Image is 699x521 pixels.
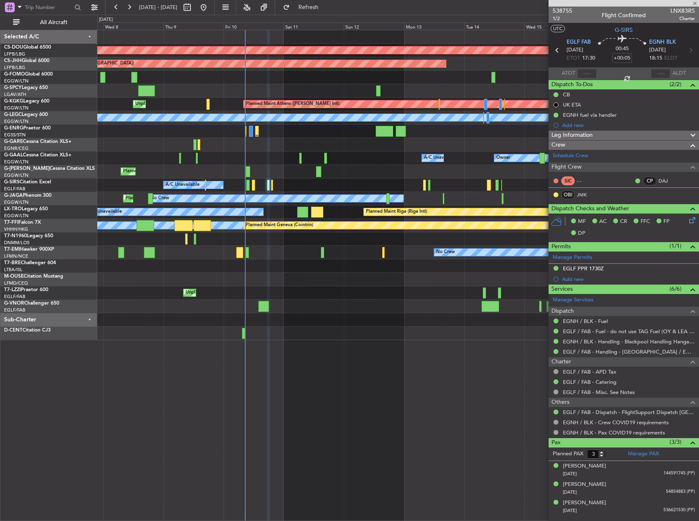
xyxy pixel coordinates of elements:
a: LX-TROLegacy 650 [4,207,48,212]
a: EGNR/CEG [4,145,29,151]
span: Dispatch To-Dos [551,80,593,89]
span: [DATE] - [DATE] [139,4,177,11]
div: Flight Confirmed [602,11,646,20]
a: CS-JHHGlobal 6000 [4,58,49,63]
span: LX-TRO [4,207,22,212]
span: (6/6) [670,285,681,293]
span: Dispatch Checks and Weather [551,204,629,214]
a: G-[PERSON_NAME]Cessna Citation XLS [4,166,95,171]
div: Thu 9 [164,22,224,30]
span: G-VNOR [4,301,24,306]
a: G-KGKGLegacy 600 [4,99,49,104]
a: LFMN/NCE [4,253,28,259]
a: EGGW/LTN [4,199,29,205]
a: Manage PAX [628,450,659,458]
a: EGLF / FAB - Fuel - do not use TAG Fuel (OY & LEA only) EGLF / FAB [563,328,695,335]
div: Sun 12 [344,22,404,30]
a: T7-LZZIPraetor 600 [4,287,48,292]
a: LFMD/CEQ [4,280,28,286]
div: [PERSON_NAME] [563,462,606,470]
a: LGAV/ATH [4,91,26,98]
div: Add new [562,276,695,283]
span: CS-JHH [4,58,22,63]
a: EGNH / BLK - Fuel [563,318,608,325]
div: Owner [496,152,510,164]
span: ATOT [562,69,575,78]
input: Trip Number [25,1,72,13]
span: 538755 [553,7,572,15]
a: LTBA/ISL [4,267,22,273]
span: (3/3) [670,438,681,446]
div: [PERSON_NAME] [563,499,606,507]
div: OBI [561,190,575,199]
span: [DATE] [563,489,577,495]
span: All Aircraft [21,20,86,25]
span: LNX83RS [670,7,695,15]
div: No Crew [436,246,455,258]
span: T7-LZZI [4,287,21,292]
span: Charter [551,357,571,367]
a: CS-DOUGlobal 6500 [4,45,51,50]
div: [DATE] [99,16,113,23]
label: Planned PAX [553,450,583,458]
a: EGGW/LTN [4,105,29,111]
a: G-GAALCessna Citation XLS+ [4,153,72,158]
div: Mon 13 [404,22,464,30]
span: D-CENT [4,328,22,333]
div: Wed 8 [103,22,164,30]
span: (2/2) [670,80,681,89]
a: G-VNORChallenger 650 [4,301,59,306]
a: EGSS/STN [4,132,26,138]
a: Schedule Crew [553,152,588,160]
a: EGGW/LTN [4,78,29,84]
a: DAJ [659,177,677,185]
div: Planned Maint [GEOGRAPHIC_DATA] ([GEOGRAPHIC_DATA]) [125,192,254,205]
a: G-GARECessna Citation XLS+ [4,139,72,144]
span: CS-DOU [4,45,23,50]
a: EGNH / BLK - Handling - Blackpool Handling Hangar 3 EGNH / BLK [563,338,695,345]
span: AC [599,218,607,226]
div: Planned Maint Athens ([PERSON_NAME] Intl) [246,98,340,110]
div: SIC [561,176,575,185]
div: EGLF PPR 1730Z [563,265,604,272]
span: G-[PERSON_NAME] [4,166,49,171]
a: LFPB/LBG [4,65,25,71]
span: ETOT [567,54,580,62]
a: G-SPCYLegacy 650 [4,85,48,90]
span: G-GARE [4,139,23,144]
span: G-GAAL [4,153,23,158]
div: Unplanned Maint [GEOGRAPHIC_DATA] ([GEOGRAPHIC_DATA]) [186,287,320,299]
a: T7-BREChallenger 604 [4,260,56,265]
a: EGLF / FAB - Dispatch - FlightSupport Dispatch [GEOGRAPHIC_DATA] [563,409,695,416]
a: D-CENTCitation CJ3 [4,328,51,333]
span: G-SIRS [615,26,633,34]
button: UTC [551,25,565,32]
span: G-LEGC [4,112,22,117]
a: G-FOMOGlobal 6000 [4,72,53,77]
span: T7-BRE [4,260,21,265]
span: Crew [551,140,565,150]
a: M-OUSECitation Mustang [4,274,63,279]
a: EGLF / FAB - Misc. See Notes [563,389,635,396]
div: Add new [562,122,695,129]
span: M-OUSE [4,274,24,279]
span: G-FOMO [4,72,25,77]
div: EGNH fuel via handler [563,111,617,118]
div: Planned Maint [GEOGRAPHIC_DATA] ([GEOGRAPHIC_DATA]) [123,165,252,178]
span: Flight Crew [551,163,582,172]
span: FFC [641,218,650,226]
div: CB [563,91,570,98]
a: EGLF / FAB - Handling - [GEOGRAPHIC_DATA] / EGLF / FAB [563,348,695,355]
div: CP [643,176,656,185]
span: 17:30 [582,54,595,62]
a: Manage Permits [553,254,592,262]
span: 00:45 [616,45,629,53]
span: Charter [670,15,695,22]
div: Fri 10 [224,22,284,30]
a: G-LEGCLegacy 600 [4,112,48,117]
a: LFPB/LBG [4,51,25,57]
span: EGNH BLK [649,38,676,47]
div: Planned Maint Geneva (Cointrin) [246,219,313,232]
a: DNMM/LOS [4,240,29,246]
a: EGGW/LTN [4,172,29,178]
